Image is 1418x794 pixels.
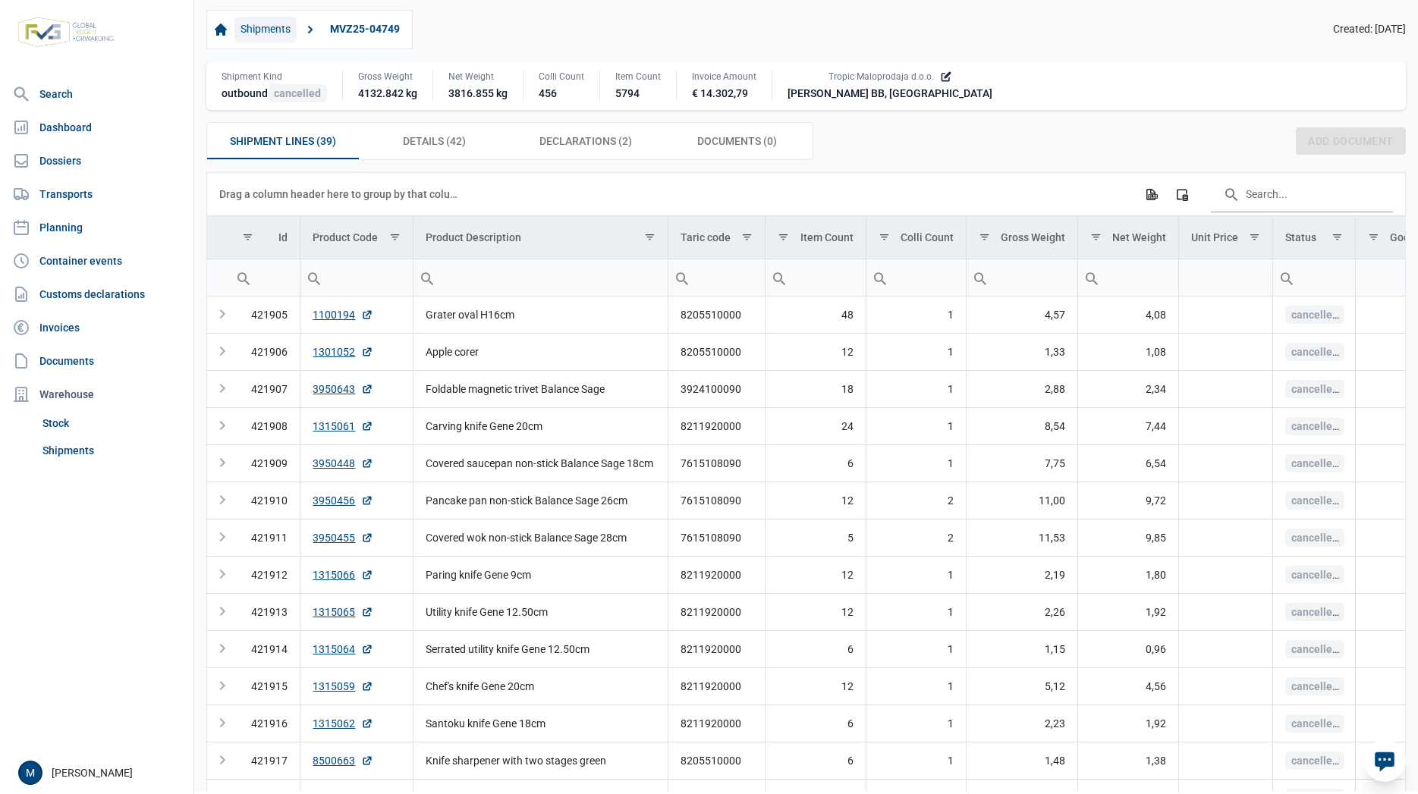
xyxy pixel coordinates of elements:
td: Column Net Weight [1078,216,1179,259]
div: Net Weight [448,71,508,83]
td: 2,23 [966,705,1077,742]
span: Show filter options for column 'Unit Price' [1249,231,1260,243]
input: Filter cell [1179,259,1272,296]
a: Shipments [36,437,187,464]
td: Expand [207,742,230,779]
span: cancelled [1285,714,1344,733]
div: Gross Weight [358,71,417,83]
td: Column Taric code [668,216,766,259]
span: cancelled [1285,640,1344,658]
span: Show filter options for column 'Product Code' [389,231,401,243]
div: Invoice Amount [692,71,756,83]
td: Grater oval H16cm [413,297,668,334]
td: 1 [866,630,967,667]
td: 1,80 [1078,556,1179,593]
span: Show filter options for column 'Goods Value' [1368,231,1379,243]
td: Pancake pan non-stick Balance Sage 26cm [413,482,668,519]
div: 456 [539,86,584,101]
div: Drag a column header here to group by that column [219,182,463,206]
td: 11,00 [966,482,1077,519]
div: [PERSON_NAME] [18,761,184,785]
td: 5 [766,519,866,556]
span: Documents (0) [697,132,777,150]
td: Paring knife Gene 9cm [413,556,668,593]
div: Status [1285,231,1316,243]
td: Apple corer [413,333,668,370]
a: Stock [36,410,187,437]
td: Expand [207,556,230,593]
div: Colli Count [539,71,584,83]
td: 1 [866,407,967,444]
div: Data grid toolbar [219,173,1393,215]
span: cancelled [1285,566,1344,584]
div: Warehouse [6,379,187,410]
td: Covered saucepan non-stick Balance Sage 18cm [413,444,668,482]
td: Covered wok non-stick Balance Sage 28cm [413,519,668,556]
td: 8211920000 [668,407,766,444]
button: M [18,761,42,785]
td: 6 [766,742,866,779]
td: 2 [866,482,967,519]
td: 2,34 [1078,370,1179,407]
td: 1 [866,742,967,779]
span: Declarations (2) [539,132,632,150]
td: 4,56 [1078,667,1179,705]
td: 12 [766,593,866,630]
span: cancelled [1285,491,1344,510]
td: 12 [766,667,866,705]
a: Shipments [234,17,297,42]
span: Shipment Lines (39) [230,132,336,150]
td: 8211920000 [668,556,766,593]
td: 3924100090 [668,370,766,407]
td: Santoku knife Gene 18cm [413,705,668,742]
a: 1315064 [313,642,373,657]
td: Column Product Code [300,216,413,259]
span: cancelled [268,84,327,102]
td: 8211920000 [668,630,766,667]
div: 5794 [615,86,661,101]
td: Expand [207,333,230,370]
a: 1315066 [313,567,373,582]
td: 6 [766,630,866,667]
span: Created: [DATE] [1333,23,1406,36]
input: Filter cell [413,259,667,296]
td: 2 [866,519,967,556]
td: Filter cell [668,259,766,296]
span: Show filter options for column 'Gross Weight' [979,231,990,243]
div: Search box [866,259,894,296]
div: Item Count [800,231,854,243]
td: 1 [866,444,967,482]
a: Search [6,79,187,109]
input: Search in the data grid [1211,176,1393,212]
span: cancelled [1285,603,1344,621]
td: Expand [207,705,230,742]
td: Expand [207,370,230,407]
td: Filter cell [966,259,1077,296]
span: cancelled [1285,380,1344,398]
td: 421907 [230,370,300,407]
td: Expand [207,667,230,705]
a: 1315065 [313,604,373,620]
td: 1,08 [1078,333,1179,370]
input: Filter cell [300,259,413,296]
span: Show filter options for column 'Status' [1332,231,1343,243]
div: 4132.842 kg [358,86,417,101]
span: Show filter options for column 'Product Description' [644,231,656,243]
div: 3816.855 kg [448,86,508,101]
div: Product Description [426,231,521,243]
td: 2,26 [966,593,1077,630]
td: Expand [207,593,230,630]
input: Filter cell [1273,259,1355,296]
a: 3950456 [313,493,373,508]
div: Search box [230,259,257,296]
span: cancelled [1285,529,1344,547]
img: FVG - Global freight forwarding [12,11,120,53]
a: Dashboard [6,112,187,143]
td: 8205510000 [668,297,766,334]
div: Product Code [313,231,378,243]
div: Search box [413,259,441,296]
td: 1 [866,333,967,370]
span: Show filter options for column 'Colli Count' [879,231,890,243]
